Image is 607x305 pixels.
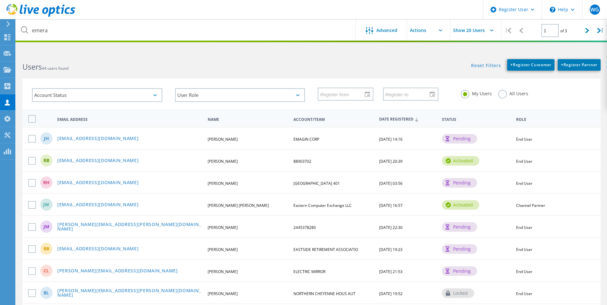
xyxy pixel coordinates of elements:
[379,203,403,208] span: [DATE] 16:57
[57,202,139,208] a: [EMAIL_ADDRESS][DOMAIN_NAME]
[516,118,591,121] span: Role
[44,224,49,229] span: JM
[57,269,178,274] a: [PERSON_NAME][EMAIL_ADDRESS][DOMAIN_NAME]
[293,247,358,252] span: EASTSIDE RETIREMENT ASSOCIATIO
[318,88,368,100] input: Register from
[57,222,202,232] a: [PERSON_NAME][EMAIL_ADDRESS][PERSON_NAME][DOMAIN_NAME]
[384,88,433,100] input: Register to
[516,269,532,274] span: End User
[42,66,68,71] span: 44 users found
[208,118,288,121] span: Name
[442,288,474,298] div: locked
[57,118,202,121] span: Email Address
[43,180,50,185] span: RH
[516,247,532,252] span: End User
[44,246,49,251] span: BB
[208,159,238,164] span: [PERSON_NAME]
[175,88,305,102] div: User Role
[558,59,601,71] a: +Register Partner
[293,291,355,296] span: NORTHERN CHEYENNE HOUS AUT
[516,137,532,142] span: End User
[510,62,513,67] b: +
[510,62,551,67] span: Register Customer
[57,136,139,142] a: [EMAIL_ADDRESS][DOMAIN_NAME]
[44,269,49,273] span: CL
[32,88,162,102] div: Account Status
[376,28,397,33] span: Advanced
[461,90,492,96] label: My Users
[516,181,532,186] span: End User
[293,181,340,186] span: [GEOGRAPHIC_DATA] 401
[516,159,532,164] span: End User
[379,225,403,230] span: [DATE] 22:30
[442,244,477,254] div: pending
[16,19,356,42] input: Search users by name, email, company, etc.
[208,137,238,142] span: [PERSON_NAME]
[516,203,545,208] span: Channel Partner
[293,269,325,274] span: ELECTRIC MIRROR
[442,200,479,210] div: activated
[590,7,599,12] span: WG
[379,137,403,142] span: [DATE] 14:16
[442,178,477,188] div: pending
[44,291,49,295] span: BL
[379,181,403,186] span: [DATE] 03:56
[442,156,479,166] div: activated
[57,288,202,298] a: [PERSON_NAME][EMAIL_ADDRESS][PERSON_NAME][DOMAIN_NAME]
[516,225,532,230] span: End User
[208,225,238,230] span: [PERSON_NAME]
[293,159,311,164] span: 88903702
[44,136,49,141] span: JH
[561,62,563,67] b: +
[550,7,555,12] svg: \n
[293,203,352,208] span: Eastern Computer Exchange LLC
[507,59,555,71] a: +Register Customer
[379,117,436,121] span: Date Registered
[293,225,316,230] span: 2445378280
[22,62,42,72] b: Users
[561,62,597,67] span: Register Partner
[43,202,49,207] span: JW
[208,203,269,208] span: [PERSON_NAME] [PERSON_NAME]
[57,246,139,252] a: [EMAIL_ADDRESS][DOMAIN_NAME]
[44,158,49,163] span: RB
[560,28,567,34] span: of 3
[442,118,511,121] span: Status
[293,118,374,121] span: Account/Team
[471,63,501,69] a: Reset Filters
[57,180,139,186] a: [EMAIL_ADDRESS][DOMAIN_NAME]
[442,134,477,144] div: pending
[442,266,477,276] div: pending
[57,158,139,164] a: [EMAIL_ADDRESS][DOMAIN_NAME]
[498,90,528,96] label: All Users
[379,247,403,252] span: [DATE] 19:23
[594,19,607,42] div: |
[379,269,403,274] span: [DATE] 21:53
[379,159,403,164] span: [DATE] 20:39
[379,291,403,296] span: [DATE] 19:52
[501,19,515,42] div: |
[208,247,238,252] span: [PERSON_NAME]
[6,13,75,18] a: Live Optics Dashboard
[442,222,477,232] div: pending
[208,181,238,186] span: [PERSON_NAME]
[208,269,238,274] span: [PERSON_NAME]
[293,137,319,142] span: EMAGIN CORP
[516,291,532,296] span: End User
[208,291,238,296] span: [PERSON_NAME]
